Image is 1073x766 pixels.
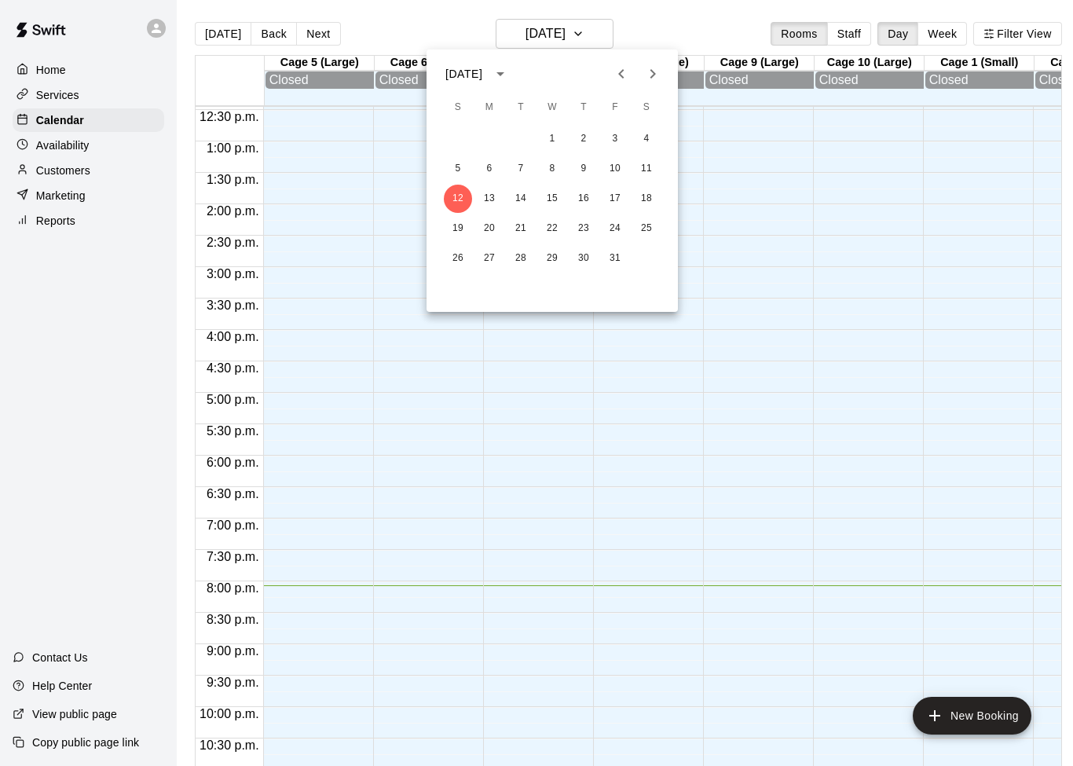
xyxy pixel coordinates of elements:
button: 30 [569,244,598,273]
button: 23 [569,214,598,243]
button: 6 [475,155,504,183]
button: 21 [507,214,535,243]
button: 26 [444,244,472,273]
button: 3 [601,125,629,153]
button: 28 [507,244,535,273]
button: 2 [569,125,598,153]
button: 25 [632,214,661,243]
button: 18 [632,185,661,213]
button: 29 [538,244,566,273]
div: [DATE] [445,66,482,82]
button: Next month [637,58,668,90]
button: 1 [538,125,566,153]
button: 4 [632,125,661,153]
button: 7 [507,155,535,183]
button: 10 [601,155,629,183]
button: 17 [601,185,629,213]
span: Tuesday [507,92,535,123]
button: 16 [569,185,598,213]
span: Monday [475,92,504,123]
span: Friday [601,92,629,123]
button: 15 [538,185,566,213]
button: 11 [632,155,661,183]
span: Saturday [632,92,661,123]
button: 13 [475,185,504,213]
span: Thursday [569,92,598,123]
button: 5 [444,155,472,183]
button: 22 [538,214,566,243]
button: 31 [601,244,629,273]
button: 14 [507,185,535,213]
span: Wednesday [538,92,566,123]
button: 8 [538,155,566,183]
button: 12 [444,185,472,213]
button: 19 [444,214,472,243]
span: Sunday [444,92,472,123]
button: 20 [475,214,504,243]
button: 9 [569,155,598,183]
button: calendar view is open, switch to year view [487,60,514,87]
button: Previous month [606,58,637,90]
button: 24 [601,214,629,243]
button: 27 [475,244,504,273]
